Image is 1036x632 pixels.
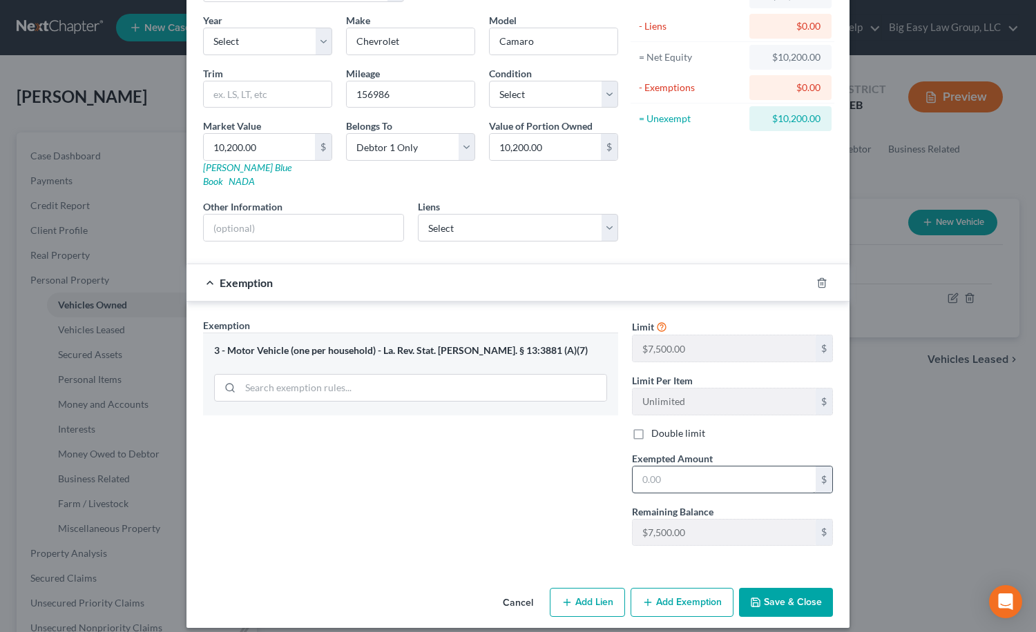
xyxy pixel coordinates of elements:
[639,50,743,64] div: = Net Equity
[760,112,821,126] div: $10,200.00
[632,321,654,333] span: Limit
[418,199,440,214] label: Liens
[989,585,1022,618] div: Open Intercom Messenger
[633,520,816,546] input: --
[651,426,705,440] label: Double limit
[633,335,816,362] input: --
[601,134,617,160] div: $
[203,13,222,28] label: Year
[346,120,392,132] span: Belongs To
[639,81,743,95] div: - Exemptions
[315,134,332,160] div: $
[204,215,403,241] input: (optional)
[490,28,617,55] input: ex. Altima
[550,588,625,617] button: Add Lien
[203,199,282,214] label: Other Information
[203,319,250,331] span: Exemption
[490,134,601,160] input: 0.00
[760,81,821,95] div: $0.00
[229,175,255,187] a: NADA
[203,161,291,187] a: [PERSON_NAME] Blue Book
[214,344,607,357] div: 3 - Motor Vehicle (one per household) - La. Rev. Stat. [PERSON_NAME]. § 13:3881 (A)(7)
[203,119,261,133] label: Market Value
[347,28,474,55] input: ex. Nissan
[492,589,544,617] button: Cancel
[632,453,713,464] span: Exempted Amount
[346,14,370,26] span: Make
[639,112,743,126] div: = Unexempt
[489,66,532,81] label: Condition
[347,81,474,108] input: --
[203,66,223,81] label: Trim
[346,66,380,81] label: Mileage
[739,588,833,617] button: Save & Close
[632,504,713,519] label: Remaining Balance
[631,588,733,617] button: Add Exemption
[204,81,332,108] input: ex. LS, LT, etc
[639,19,743,33] div: - Liens
[220,276,273,289] span: Exemption
[489,13,517,28] label: Model
[204,134,315,160] input: 0.00
[633,466,816,493] input: 0.00
[240,375,606,401] input: Search exemption rules...
[633,388,816,415] input: --
[816,520,832,546] div: $
[816,466,832,493] div: $
[760,19,821,33] div: $0.00
[816,388,832,415] div: $
[632,373,693,388] label: Limit Per Item
[760,50,821,64] div: $10,200.00
[816,335,832,362] div: $
[489,119,593,133] label: Value of Portion Owned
